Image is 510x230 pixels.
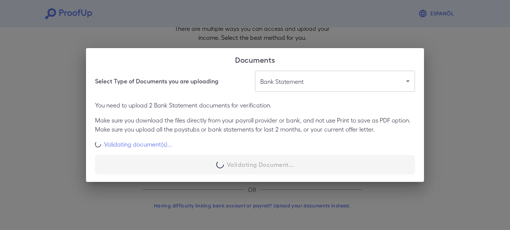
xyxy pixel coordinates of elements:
[86,48,424,71] h2: Documents
[95,101,415,110] p: You need to upload 2 Bank Statement documents for verification.
[95,77,219,86] h6: Select Type of Documents you are uploading
[255,71,415,92] div: Bank Statement
[95,116,415,134] p: Make sure you download the files directly from your payroll provider or bank, and not use Print t...
[104,140,172,149] p: Validating document(s)...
